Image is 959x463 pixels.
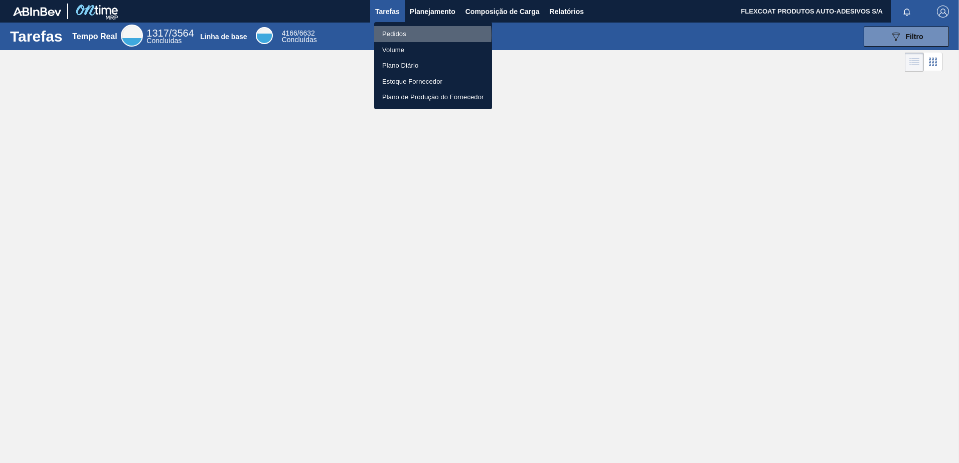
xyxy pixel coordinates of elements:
[374,74,492,90] a: Estoque Fornecedor
[374,42,492,58] a: Volume
[374,58,492,74] a: Plano Diário
[374,26,492,42] a: Pedidos
[374,89,492,105] a: Plano de Produção do Fornecedor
